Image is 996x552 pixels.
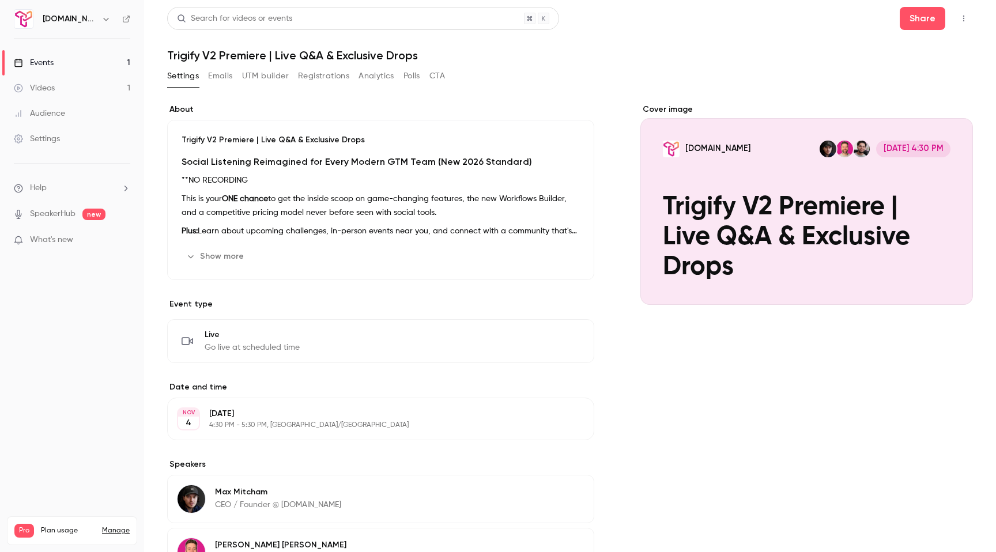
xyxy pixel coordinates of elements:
[222,195,268,203] strong: ONE chance
[182,134,580,146] p: Trigify V2 Premiere | Live Q&A & Exclusive Drops
[14,108,65,119] div: Audience
[177,13,292,25] div: Search for videos or events
[167,48,973,62] h1: Trigify V2 Premiere | Live Q&A & Exclusive Drops
[14,133,60,145] div: Settings
[640,104,973,115] label: Cover image
[30,182,47,194] span: Help
[182,227,198,235] strong: Plus:
[182,155,580,169] h2: Social Listening Reimagined for Every Modern GTM Team (New 2026 Standard)
[167,475,594,523] div: Max MitchamMax MitchamCEO / Founder @ [DOMAIN_NAME]
[178,409,199,417] div: NOV
[182,192,580,220] p: This is your to get the inside scoop on game-changing features, the new Workflows Builder, and a ...
[209,421,533,430] p: 4:30 PM - 5:30 PM, [GEOGRAPHIC_DATA]/[GEOGRAPHIC_DATA]
[14,57,54,69] div: Events
[167,67,199,85] button: Settings
[30,208,76,220] a: SpeakerHub
[215,499,341,511] p: CEO / Founder @ [DOMAIN_NAME]
[43,13,97,25] h6: [DOMAIN_NAME]
[205,329,300,341] span: Live
[403,67,420,85] button: Polls
[14,10,33,28] img: Trigify.io
[640,104,973,305] section: Cover image
[205,342,300,353] span: Go live at scheduled time
[167,298,594,310] p: Event type
[30,234,73,246] span: What's new
[209,408,533,419] p: [DATE]
[167,459,594,470] label: Speakers
[178,485,205,513] img: Max Mitcham
[208,67,232,85] button: Emails
[182,173,580,187] p: **NO RECORDING
[298,67,349,85] button: Registrations
[429,67,445,85] button: CTA
[102,526,130,535] a: Manage
[167,381,594,393] label: Date and time
[182,247,251,266] button: Show more
[900,7,945,30] button: Share
[186,417,191,429] p: 4
[242,67,289,85] button: UTM builder
[215,539,346,551] p: [PERSON_NAME] [PERSON_NAME]
[82,209,105,220] span: new
[215,486,341,498] p: Max Mitcham
[167,104,594,115] label: About
[359,67,394,85] button: Analytics
[14,524,34,538] span: Pro
[41,526,95,535] span: Plan usage
[14,182,130,194] li: help-dropdown-opener
[14,82,55,94] div: Videos
[182,224,580,238] p: Learn about upcoming challenges, in-person events near you, and connect with a community that's a...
